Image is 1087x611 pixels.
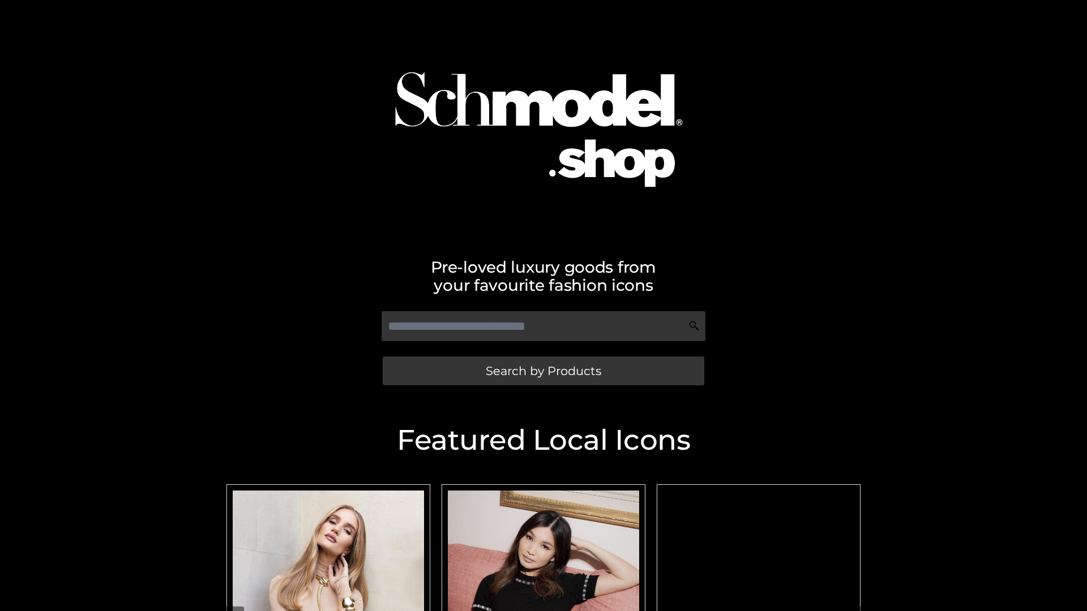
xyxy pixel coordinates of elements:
[688,320,700,332] img: Search Icon
[221,258,866,294] h2: Pre-loved luxury goods from your favourite fashion icons
[383,356,704,385] a: Search by Products
[221,426,866,454] h2: Featured Local Icons​
[486,365,601,377] span: Search by Products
